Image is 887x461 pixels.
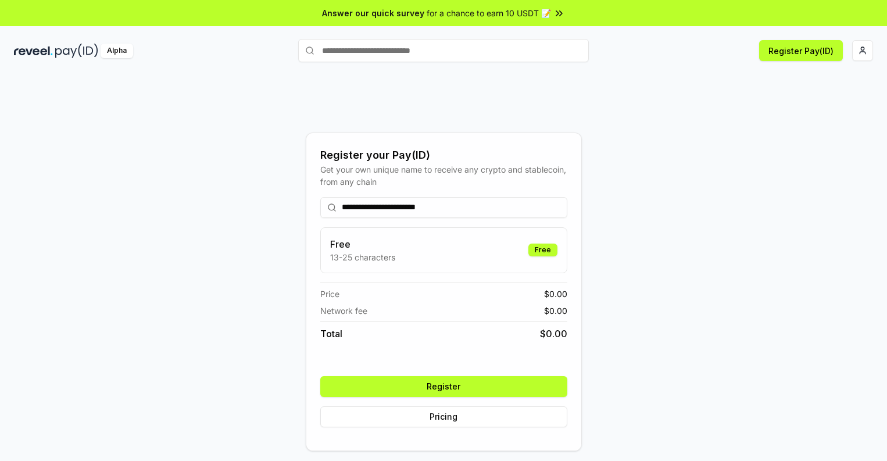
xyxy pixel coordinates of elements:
[320,406,567,427] button: Pricing
[320,288,339,300] span: Price
[320,327,342,341] span: Total
[55,44,98,58] img: pay_id
[320,305,367,317] span: Network fee
[544,305,567,317] span: $ 0.00
[330,251,395,263] p: 13-25 characters
[14,44,53,58] img: reveel_dark
[320,147,567,163] div: Register your Pay(ID)
[101,44,133,58] div: Alpha
[427,7,551,19] span: for a chance to earn 10 USDT 📝
[320,376,567,397] button: Register
[759,40,843,61] button: Register Pay(ID)
[330,237,395,251] h3: Free
[320,163,567,188] div: Get your own unique name to receive any crypto and stablecoin, from any chain
[544,288,567,300] span: $ 0.00
[322,7,424,19] span: Answer our quick survey
[528,244,557,256] div: Free
[540,327,567,341] span: $ 0.00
